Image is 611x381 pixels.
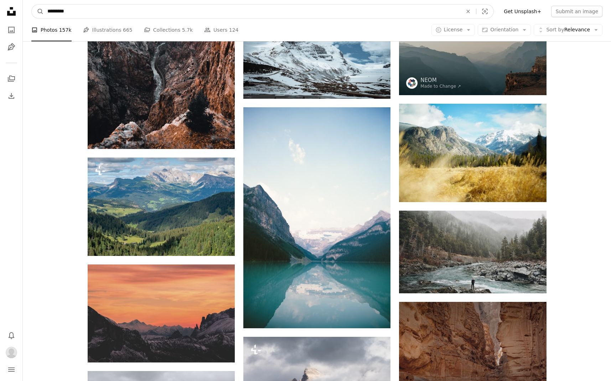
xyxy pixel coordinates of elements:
[399,149,546,156] a: field of brown grasses within mountain range
[88,264,235,362] img: silhouette photography of mountains
[88,203,235,210] a: a view of a valley with mountains in the background
[420,77,461,84] a: NEOM
[243,46,390,53] a: a mountain covered in snow under a cloudy sky
[399,43,546,49] a: a person standing on top of a cliff
[431,24,475,36] button: License
[182,26,193,34] span: 5.7k
[534,24,602,36] button: Sort byRelevance
[243,215,390,221] a: photo of two mountains
[399,211,546,293] img: person standing on rock beside body of water between green trees
[31,4,494,19] form: Find visuals sitewide
[4,89,19,103] a: Download History
[243,1,390,99] img: a mountain covered in snow under a cloudy sky
[88,35,235,41] a: brown rocky mountain under white sky during daytime
[478,24,531,36] button: Orientation
[229,26,239,34] span: 124
[4,72,19,86] a: Collections
[399,248,546,255] a: person standing on rock beside body of water between green trees
[444,27,463,32] span: License
[32,5,44,18] button: Search Unsplash
[4,362,19,377] button: Menu
[476,5,493,18] button: Visual search
[243,107,390,328] img: photo of two mountains
[551,6,602,17] button: Submit an image
[88,310,235,316] a: silhouette photography of mountains
[490,27,518,32] span: Orientation
[4,4,19,20] a: Home — Unsplash
[546,27,564,32] span: Sort by
[460,5,476,18] button: Clear
[399,104,546,202] img: field of brown grasses within mountain range
[6,347,17,358] img: Avatar of user Trent Harper
[4,23,19,37] a: Photos
[4,345,19,360] button: Profile
[204,19,238,41] a: Users 124
[406,77,418,89] img: Go to NEOM's profile
[399,347,546,354] a: a person standing in a narrow canyon between two mountains
[499,6,545,17] a: Get Unsplash+
[4,328,19,343] button: Notifications
[144,19,193,41] a: Collections 5.7k
[88,158,235,256] img: a view of a valley with mountains in the background
[4,40,19,54] a: Illustrations
[83,19,133,41] a: Illustrations 665
[123,26,133,34] span: 665
[546,26,590,34] span: Relevance
[420,84,461,89] a: Made to Change ↗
